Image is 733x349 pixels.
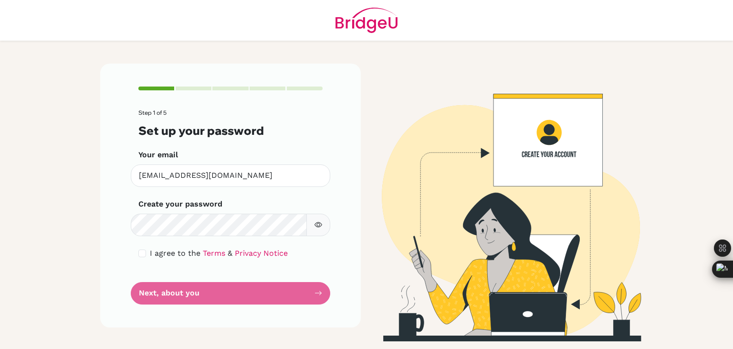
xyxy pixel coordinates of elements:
[131,164,330,187] input: Insert your email*
[150,249,200,258] span: I agree to the
[138,124,323,138] h3: Set up your password
[138,109,167,116] span: Step 1 of 5
[235,249,288,258] a: Privacy Notice
[203,249,225,258] a: Terms
[138,198,222,210] label: Create your password
[228,249,232,258] span: &
[138,149,178,161] label: Your email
